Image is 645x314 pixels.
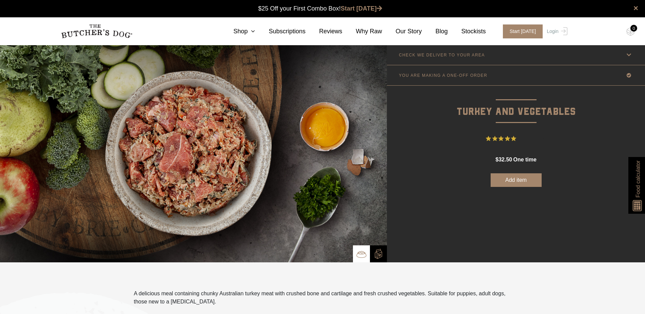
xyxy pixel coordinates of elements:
a: Stockists [448,27,486,36]
a: Start [DATE] [496,24,545,38]
a: Reviews [306,27,342,36]
div: 0 [630,25,637,32]
span: Food calculator [634,160,642,197]
a: Our Story [382,27,422,36]
img: TBD_Cart-Empty.png [626,27,635,36]
p: A delicious meal containing chunky Australian turkey meat with crushed bone and cartilage and fre... [134,290,511,306]
a: Subscriptions [255,27,305,36]
span: one time [513,157,536,162]
p: Turkey and Vegetables [387,86,645,120]
span: 26 Reviews [519,134,546,144]
a: CHECK WE DELIVER TO YOUR AREA [387,45,645,65]
a: close [633,4,638,12]
a: Login [545,24,567,38]
a: Why Raw [342,27,382,36]
img: TBD_Bowl.png [356,249,367,259]
p: CHECK WE DELIVER TO YOUR AREA [399,53,485,57]
span: Start [DATE] [503,24,543,38]
button: Rated 4.9 out of 5 stars from 26 reviews. Jump to reviews. [486,134,546,144]
a: Start [DATE] [341,5,382,12]
img: TBD_Build-A-Box-2.png [373,249,384,259]
button: Add item [491,173,542,187]
span: 32.50 [498,157,512,162]
a: YOU ARE MAKING A ONE-OFF ORDER [387,65,645,85]
p: YOU ARE MAKING A ONE-OFF ORDER [399,73,487,78]
a: Blog [422,27,448,36]
span: $ [495,157,498,162]
a: Shop [220,27,255,36]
